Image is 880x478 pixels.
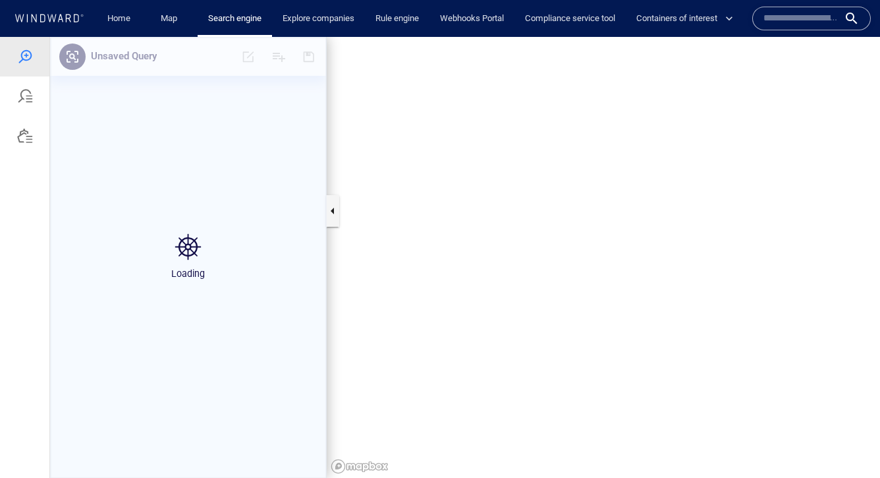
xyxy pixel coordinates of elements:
a: Home [102,7,136,30]
a: Map [155,7,187,30]
a: Webhooks Portal [435,7,509,30]
p: Loading [171,228,205,244]
a: Compliance service tool [520,7,620,30]
span: Containers of interest [636,11,733,26]
button: Home [97,7,140,30]
button: Containers of interest [631,7,744,30]
a: Search engine [203,7,267,30]
a: Mapbox logo [331,422,389,437]
button: Map [150,7,192,30]
iframe: Chat [824,419,870,468]
a: Explore companies [277,7,360,30]
a: Rule engine [370,7,424,30]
